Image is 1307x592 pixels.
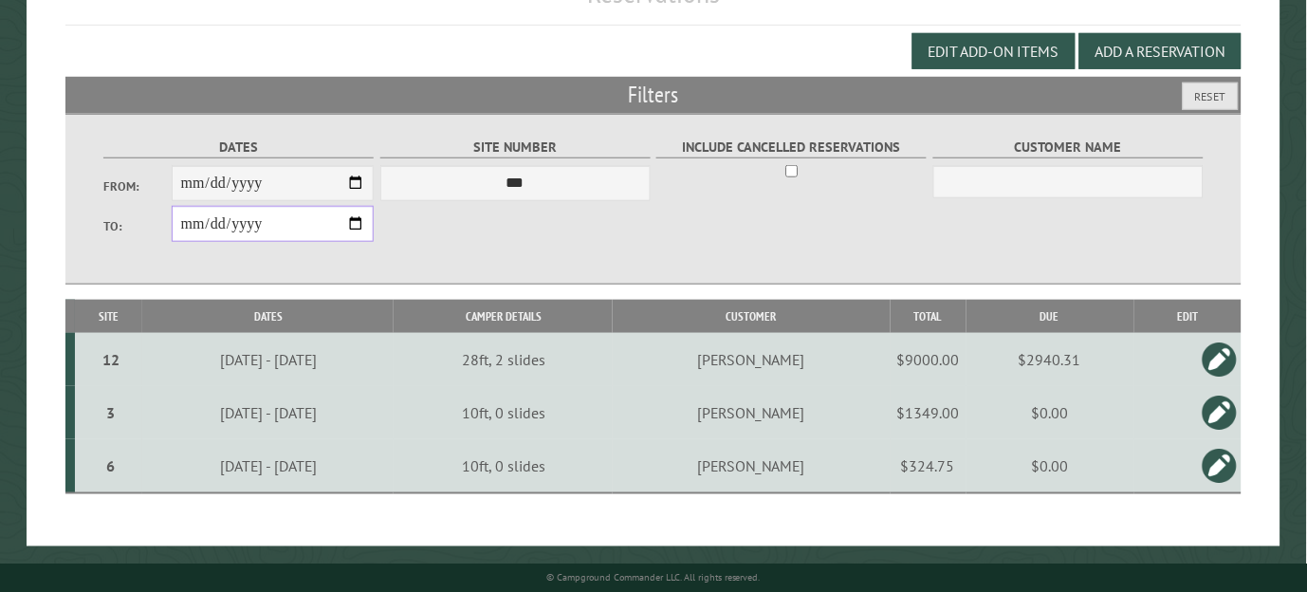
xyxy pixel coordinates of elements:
td: [PERSON_NAME] [613,386,890,439]
th: Customer [613,300,890,333]
td: $324.75 [891,439,966,493]
div: [DATE] - [DATE] [145,350,391,369]
label: From: [103,177,171,195]
button: Add a Reservation [1079,33,1242,69]
td: $9000.00 [891,333,966,386]
button: Edit Add-on Items [912,33,1076,69]
td: $2940.31 [966,333,1134,386]
td: 28ft, 2 slides [394,333,613,386]
div: 6 [83,456,139,475]
label: Customer Name [933,137,1204,158]
td: $1349.00 [891,386,966,439]
th: Dates [142,300,394,333]
th: Total [891,300,966,333]
label: To: [103,217,171,235]
td: [PERSON_NAME] [613,439,890,493]
div: 12 [83,350,139,369]
div: [DATE] - [DATE] [145,456,391,475]
td: $0.00 [966,439,1134,493]
button: Reset [1183,83,1239,110]
label: Site Number [380,137,651,158]
th: Site [75,300,142,333]
label: Dates [103,137,374,158]
h2: Filters [65,77,1242,113]
th: Edit [1134,300,1243,333]
div: [DATE] - [DATE] [145,403,391,422]
td: 10ft, 0 slides [394,386,613,439]
td: $0.00 [966,386,1134,439]
th: Due [966,300,1134,333]
small: © Campground Commander LLC. All rights reserved. [546,571,761,583]
td: [PERSON_NAME] [613,333,890,386]
div: 3 [83,403,139,422]
label: Include Cancelled Reservations [656,137,927,158]
td: 10ft, 0 slides [394,439,613,493]
th: Camper Details [394,300,613,333]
